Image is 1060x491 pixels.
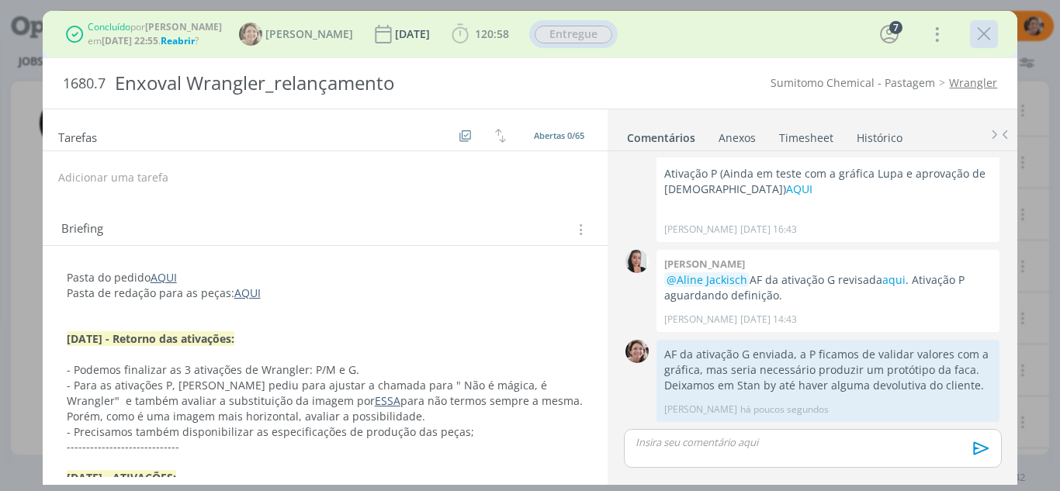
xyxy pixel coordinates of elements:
[151,270,177,285] a: AQUI
[626,123,696,146] a: Comentários
[67,362,584,378] p: - Podemos finalizar as 3 ativações de Wrangler: P/M e G.
[949,75,997,90] a: Wrangler
[877,22,902,47] button: 7
[375,393,400,408] a: ESSA
[664,313,737,327] p: [PERSON_NAME]
[67,424,584,440] p: - Precisamos também disponibilizar as especificações de produção das peças;
[395,29,433,40] div: [DATE]
[889,21,902,34] div: 7
[664,257,745,271] b: [PERSON_NAME]
[67,331,234,346] strong: [DATE] - Retorno das ativações:
[664,223,737,237] p: [PERSON_NAME]
[625,340,649,363] img: A
[67,439,584,455] p: -----------------------------
[625,250,649,273] img: C
[740,223,797,237] span: [DATE] 16:43
[67,285,584,301] p: Pasta de redação para as peças:
[495,129,506,143] img: arrow-down-up.svg
[771,75,935,90] a: Sumitomo Chemical - Pastagem
[234,285,261,300] a: AQUI
[88,20,130,33] span: Concluído
[67,378,584,424] p: - Para as ativações P, [PERSON_NAME] pediu para ajustar a chamada para " Não é mágica, é Wrangler...
[778,123,834,146] a: Timesheet
[43,11,1018,485] div: dialog
[61,220,103,240] span: Briefing
[719,130,756,146] div: Anexos
[856,123,903,146] a: Histórico
[786,182,812,196] a: AQUI
[740,313,797,327] span: [DATE] 14:43
[145,20,222,33] b: [PERSON_NAME]
[102,34,158,47] b: [DATE] 22:55
[882,272,906,287] a: aqui
[667,272,747,287] span: @Aline Jackisch
[88,20,222,48] div: por em . ?
[664,347,992,394] p: AF da ativação G enviada, a P ficamos de validar valores com a gráfica, mas seria necessário prod...
[109,64,601,102] div: Enxoval Wrangler_relançamento
[63,75,106,92] span: 1680.7
[67,470,176,485] strong: [DATE] - ATIVAÇÕES:
[664,403,737,417] p: [PERSON_NAME]
[161,34,195,47] span: Reabrir
[740,403,829,417] span: há poucos segundos
[534,130,584,141] span: Abertas 0/65
[67,270,584,285] p: Pasta do pedido
[664,166,992,198] p: Ativação P (Ainda em teste com a gráfica Lupa e aprovação de [DEMOGRAPHIC_DATA])
[664,272,992,304] p: AF da ativação G revisada . Ativação P aguardando definição.
[58,126,97,145] span: Tarefas
[57,164,169,192] button: Adicionar uma tarefa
